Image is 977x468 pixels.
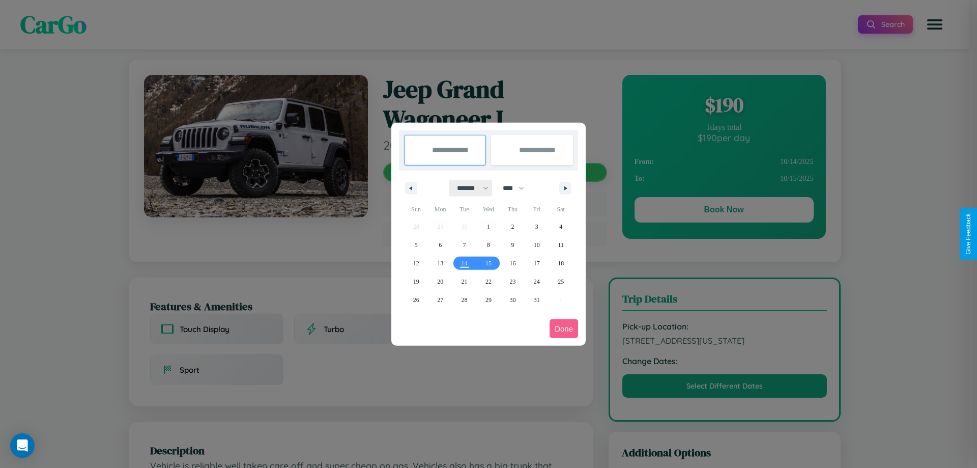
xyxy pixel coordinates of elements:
[413,291,419,309] span: 26
[525,201,549,217] span: Fri
[534,291,540,309] span: 31
[437,272,443,291] span: 20
[501,236,525,254] button: 9
[501,254,525,272] button: 16
[549,254,573,272] button: 18
[476,236,500,254] button: 8
[509,254,515,272] span: 16
[535,217,538,236] span: 3
[439,236,442,254] span: 6
[965,213,972,255] div: Give Feedback
[428,254,452,272] button: 13
[437,254,443,272] span: 13
[452,254,476,272] button: 14
[476,201,500,217] span: Wed
[501,217,525,236] button: 2
[485,291,492,309] span: 29
[452,272,476,291] button: 21
[525,236,549,254] button: 10
[558,272,564,291] span: 25
[501,291,525,309] button: 30
[487,236,490,254] span: 8
[559,217,562,236] span: 4
[476,272,500,291] button: 22
[534,254,540,272] span: 17
[476,254,500,272] button: 15
[525,254,549,272] button: 17
[511,217,514,236] span: 2
[476,217,500,236] button: 1
[534,272,540,291] span: 24
[463,236,466,254] span: 7
[415,236,418,254] span: 5
[428,201,452,217] span: Mon
[487,217,490,236] span: 1
[509,291,515,309] span: 30
[558,236,564,254] span: 11
[525,291,549,309] button: 31
[485,272,492,291] span: 22
[549,201,573,217] span: Sat
[404,236,428,254] button: 5
[549,236,573,254] button: 11
[428,291,452,309] button: 27
[452,291,476,309] button: 28
[404,291,428,309] button: 26
[462,291,468,309] span: 28
[404,272,428,291] button: 19
[501,272,525,291] button: 23
[404,254,428,272] button: 12
[462,272,468,291] span: 21
[452,236,476,254] button: 7
[428,272,452,291] button: 20
[462,254,468,272] span: 14
[558,254,564,272] span: 18
[550,319,578,338] button: Done
[476,291,500,309] button: 29
[413,272,419,291] span: 19
[549,272,573,291] button: 25
[452,201,476,217] span: Tue
[428,236,452,254] button: 6
[10,433,35,458] div: Open Intercom Messenger
[525,217,549,236] button: 3
[413,254,419,272] span: 12
[511,236,514,254] span: 9
[549,217,573,236] button: 4
[404,201,428,217] span: Sun
[525,272,549,291] button: 24
[509,272,515,291] span: 23
[501,201,525,217] span: Thu
[485,254,492,272] span: 15
[437,291,443,309] span: 27
[534,236,540,254] span: 10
